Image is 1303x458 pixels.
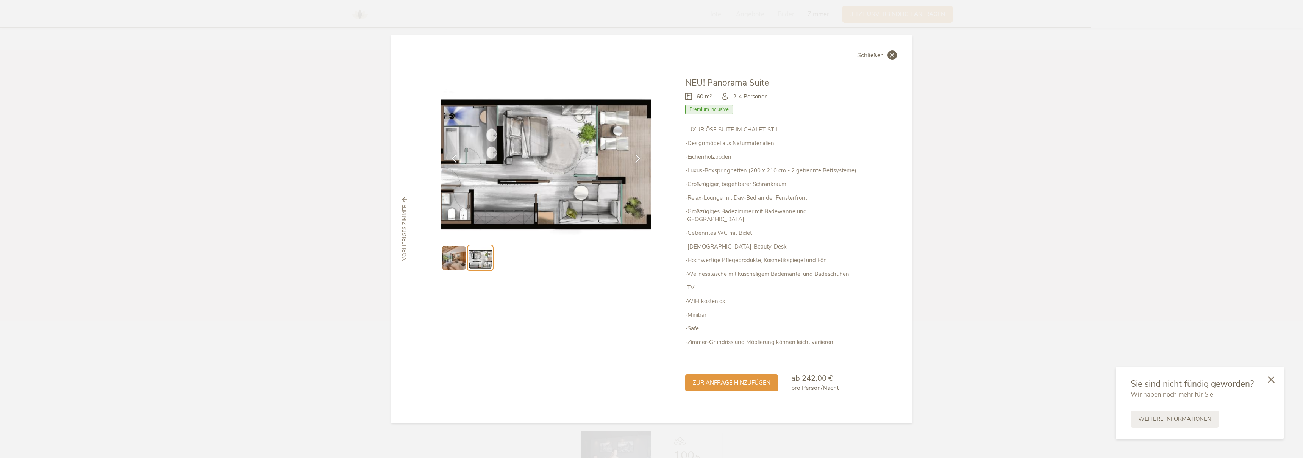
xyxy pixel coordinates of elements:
[697,93,712,101] span: 60 m²
[685,105,733,114] span: Premium Inclusive
[685,297,862,305] p: -WIFI kostenlos
[685,284,862,292] p: -TV
[685,139,862,147] p: -Designmöbel aus Naturmaterialien
[1131,411,1219,428] a: Weitere Informationen
[441,77,652,235] img: NEU! Panorama Suite
[685,194,862,202] p: -Relax-Lounge mit Day-Bed an der Fensterfront
[401,204,408,261] span: vorheriges Zimmer
[469,247,492,269] img: Preview
[685,153,862,161] p: -Eichenholzboden
[685,256,862,264] p: -Hochwertige Pflegeprodukte, Kosmetikspiegel und Fön
[1131,390,1215,399] span: Wir haben noch mehr für Sie!
[685,126,862,134] p: LUXURIÖSE SUITE IM CHALET-STIL
[857,52,884,58] span: Schließen
[1131,378,1254,390] span: Sie sind nicht fündig geworden?
[442,246,466,270] img: Preview
[685,208,862,224] p: -Großzügiges Badezimmer mit Badewanne und [GEOGRAPHIC_DATA]
[685,167,862,175] p: -Luxus-Boxspringbetten (200 x 210 cm - 2 getrennte Bettsysteme)
[685,311,862,319] p: -Minibar
[685,77,769,89] span: NEU! Panorama Suite
[1138,415,1211,423] span: Weitere Informationen
[685,243,862,251] p: -[DEMOGRAPHIC_DATA]-Beauty-Desk
[685,229,862,237] p: -Getrenntes WC mit Bidet
[733,93,768,101] span: 2-4 Personen
[685,270,862,278] p: -Wellnesstasche mit kuscheligem Bademantel und Badeschuhen
[685,180,862,188] p: -Großzügiger, begehbarer Schrankraum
